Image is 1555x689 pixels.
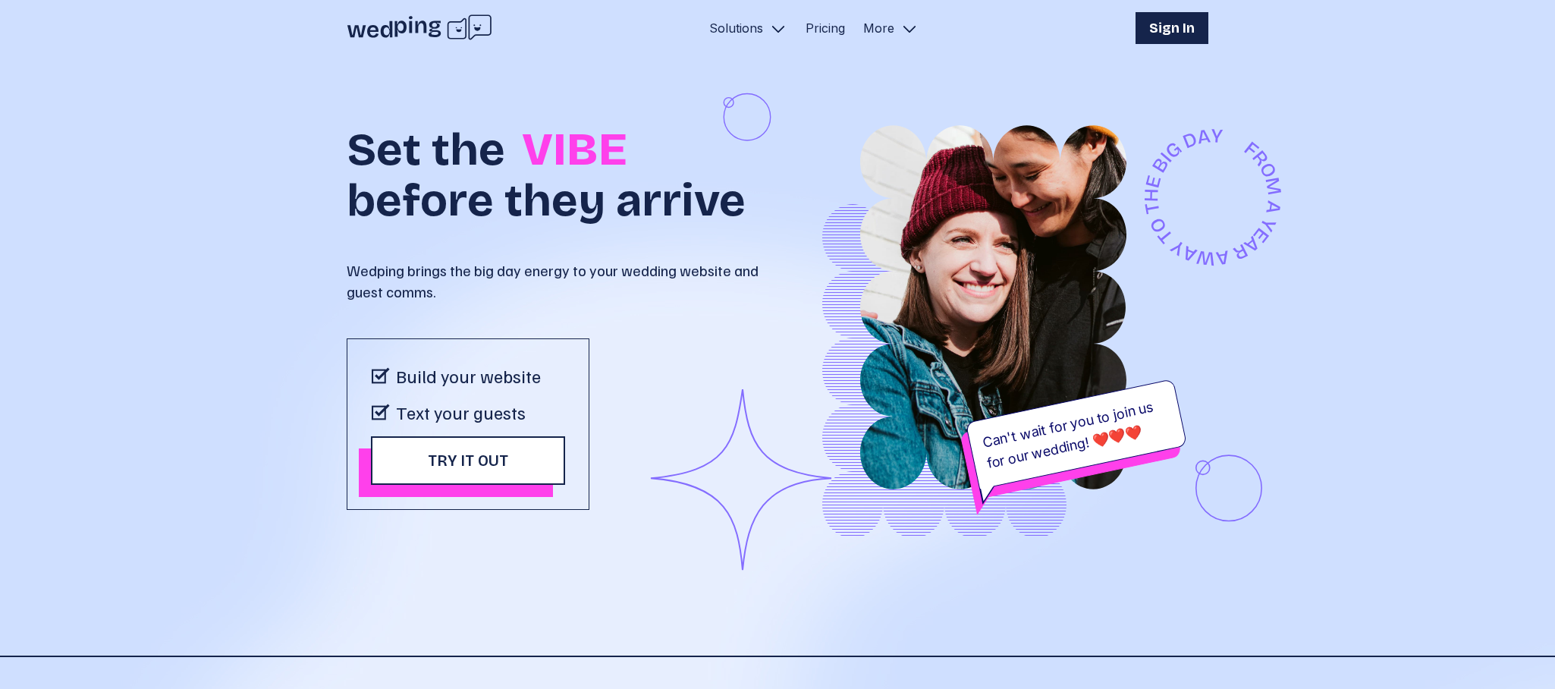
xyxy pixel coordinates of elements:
p: Solutions [709,19,763,37]
button: Try it out [371,436,565,485]
div: Can't wait for you to join us for our wedding! ❤️️️❤️️️❤️ [966,379,1188,489]
a: Pricing [806,19,845,37]
p: Wedping brings the big day energy to your wedding website and guest comms. [347,260,777,302]
p: Text your guests [396,400,526,424]
img: couple [777,125,1208,489]
nav: Primary Navigation [703,12,925,44]
p: Build your website [396,363,541,388]
p: More [863,19,894,37]
span: Try it out [428,451,508,470]
span: VIBE [522,122,627,177]
button: Sign In [1136,12,1208,44]
h1: Set the before they arrive [347,105,777,223]
button: More [857,12,925,44]
button: Solutions [703,12,793,44]
h1: Sign In [1149,17,1195,39]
